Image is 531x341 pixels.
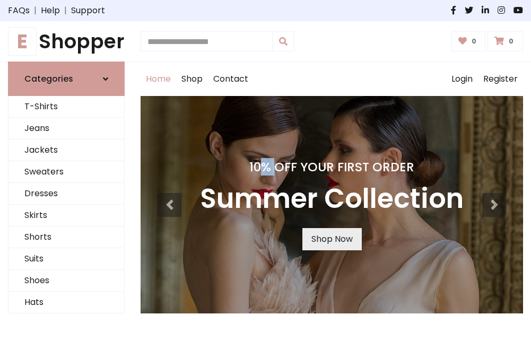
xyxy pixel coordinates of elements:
a: Jackets [8,139,124,161]
span: | [60,4,71,17]
a: Shop [176,62,208,96]
h3: Summer Collection [200,183,464,215]
a: Register [478,62,523,96]
a: Shoes [8,270,124,292]
a: 0 [488,31,523,51]
a: Skirts [8,205,124,226]
span: E [8,27,37,56]
span: | [30,4,41,17]
span: 0 [469,37,479,46]
h6: Categories [24,74,73,84]
a: Shop Now [302,228,362,250]
a: Hats [8,292,124,313]
a: Jeans [8,118,124,139]
h1: Shopper [8,30,125,53]
a: Dresses [8,183,124,205]
a: T-Shirts [8,96,124,118]
span: 0 [506,37,516,46]
a: Shorts [8,226,124,248]
h4: 10% Off Your First Order [200,160,464,174]
a: Support [71,4,105,17]
a: Login [446,62,478,96]
a: Help [41,4,60,17]
a: FAQs [8,4,30,17]
a: 0 [451,31,486,51]
a: Categories [8,62,125,96]
a: Home [141,62,176,96]
a: Suits [8,248,124,270]
a: Contact [208,62,254,96]
a: EShopper [8,30,125,53]
a: Sweaters [8,161,124,183]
